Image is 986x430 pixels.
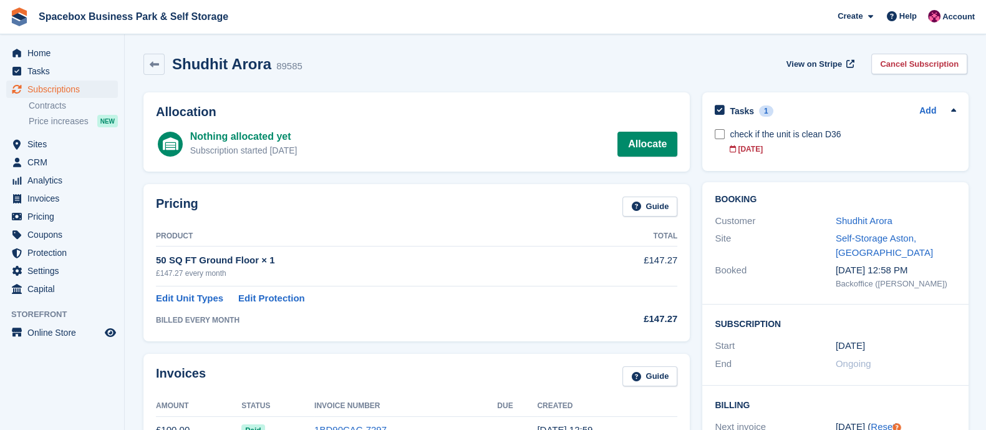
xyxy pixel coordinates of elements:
a: check if the unit is clean D36 [DATE] [730,122,956,161]
h2: Booking [715,195,956,205]
a: menu [6,190,118,207]
span: Online Store [27,324,102,341]
span: Subscriptions [27,81,102,98]
div: Customer [715,214,836,228]
div: Backoffice ([PERSON_NAME]) [836,278,957,290]
span: Account [942,11,975,23]
a: menu [6,154,118,171]
th: Due [497,396,537,416]
h2: Subscription [715,317,956,330]
div: [DATE] 12:58 PM [836,263,957,278]
a: menu [6,81,118,98]
a: menu [6,226,118,243]
span: Capital [27,280,102,298]
div: 89585 [276,59,302,74]
a: Price increases NEW [29,114,118,128]
span: View on Stripe [786,58,842,71]
div: NEW [97,115,118,127]
span: Coupons [27,226,102,243]
h2: Allocation [156,105,677,119]
div: 50 SQ FT Ground Floor × 1 [156,253,581,268]
span: Protection [27,244,102,261]
span: Help [899,10,917,22]
img: Avishka Chauhan [928,10,940,22]
th: Product [156,227,581,247]
a: menu [6,262,118,280]
div: Booked [715,263,836,290]
a: menu [6,208,118,225]
a: Spacebox Business Park & Self Storage [34,6,233,27]
th: Status [241,396,314,416]
a: Guide [622,197,677,217]
div: End [715,357,836,371]
h2: Billing [715,398,956,411]
a: Allocate [617,132,677,157]
div: Site [715,232,836,260]
a: menu [6,172,118,189]
a: Preview store [103,325,118,340]
a: View on Stripe [781,54,857,74]
h2: Invoices [156,366,206,387]
span: Ongoing [836,358,871,369]
time: 2025-06-06 00:00:00 UTC [836,339,865,353]
a: menu [6,62,118,80]
span: Settings [27,262,102,280]
span: Tasks [27,62,102,80]
a: menu [6,44,118,62]
th: Total [581,227,677,247]
div: £147.27 every month [156,268,581,279]
a: Cancel Subscription [871,54,967,74]
a: Add [919,104,936,119]
th: Amount [156,396,241,416]
a: menu [6,244,118,261]
img: stora-icon-8386f47178a22dfd0bd8f6a31ec36ba5ce8667c1dd55bd0f319d3a0aa187defe.svg [10,7,29,26]
div: £147.27 [581,312,677,326]
th: Created [537,396,677,416]
a: menu [6,280,118,298]
span: Analytics [27,172,102,189]
span: CRM [27,154,102,171]
span: Price increases [29,115,89,127]
h2: Shudhit Arora [172,56,271,72]
span: Pricing [27,208,102,225]
a: Edit Unit Types [156,291,223,306]
h2: Tasks [730,105,754,117]
a: menu [6,135,118,153]
a: Guide [622,366,677,387]
div: BILLED EVERY MONTH [156,315,581,326]
div: check if the unit is clean D36 [730,128,956,141]
div: Nothing allocated yet [190,129,297,144]
span: Invoices [27,190,102,207]
a: Edit Protection [238,291,305,306]
a: menu [6,324,118,341]
th: Invoice Number [314,396,497,416]
td: £147.27 [581,247,677,286]
div: Subscription started [DATE] [190,144,297,157]
h2: Pricing [156,197,198,217]
a: Shudhit Arora [836,215,892,226]
span: Storefront [11,308,124,321]
a: Contracts [29,100,118,112]
span: Create [838,10,863,22]
span: Sites [27,135,102,153]
div: 1 [759,105,773,117]
a: Self-Storage Aston, [GEOGRAPHIC_DATA] [836,233,933,258]
span: Home [27,44,102,62]
div: [DATE] [730,144,956,155]
div: Start [715,339,836,353]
